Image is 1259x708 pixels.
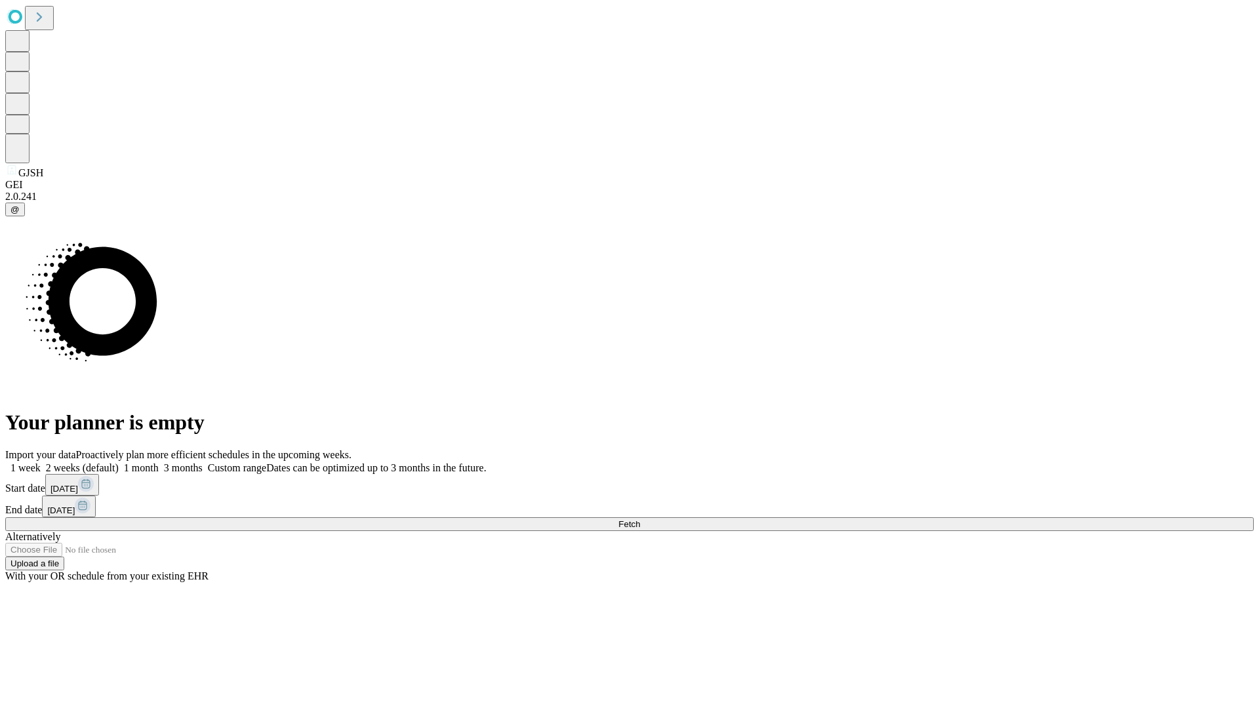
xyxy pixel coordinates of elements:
div: End date [5,496,1254,517]
span: 2 weeks (default) [46,462,119,473]
span: Custom range [208,462,266,473]
button: [DATE] [45,474,99,496]
button: Upload a file [5,557,64,570]
span: Import your data [5,449,76,460]
h1: Your planner is empty [5,410,1254,435]
button: Fetch [5,517,1254,531]
div: Start date [5,474,1254,496]
span: GJSH [18,167,43,178]
span: 3 months [164,462,203,473]
span: 1 week [10,462,41,473]
span: Proactively plan more efficient schedules in the upcoming weeks. [76,449,351,460]
div: 2.0.241 [5,191,1254,203]
span: Fetch [618,519,640,529]
div: GEI [5,179,1254,191]
span: 1 month [124,462,159,473]
button: [DATE] [42,496,96,517]
span: @ [10,205,20,214]
span: [DATE] [50,484,78,494]
span: [DATE] [47,505,75,515]
span: With your OR schedule from your existing EHR [5,570,209,581]
span: Alternatively [5,531,60,542]
span: Dates can be optimized up to 3 months in the future. [266,462,486,473]
button: @ [5,203,25,216]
